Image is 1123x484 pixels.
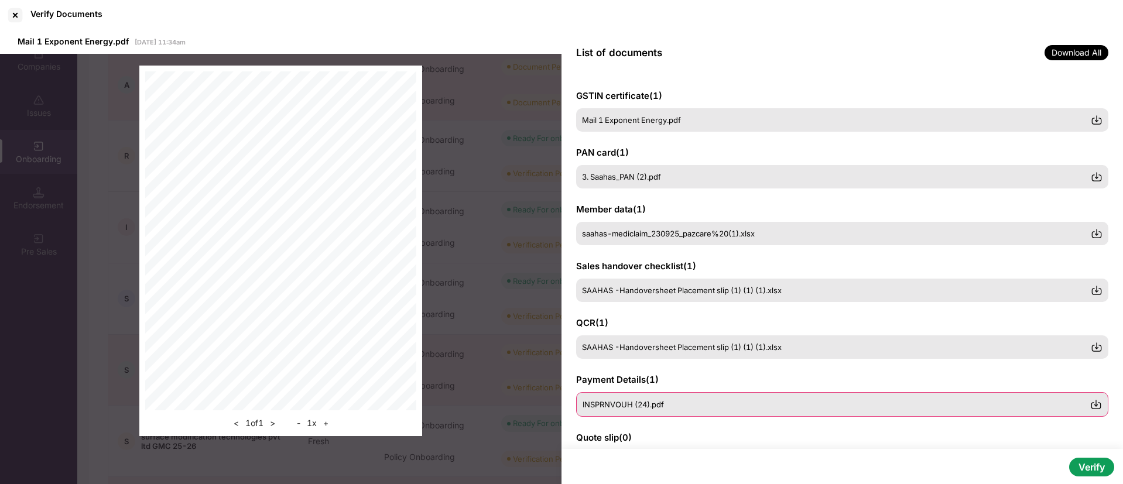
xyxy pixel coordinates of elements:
span: INSPRNVOUH (24).pdf [583,400,664,409]
div: 1 of 1 [230,416,279,430]
span: GSTIN certificate ( 1 ) [576,90,662,101]
button: > [266,416,279,430]
img: svg+xml;base64,PHN2ZyBpZD0iRG93bmxvYWQtMzJ4MzIiIHhtbG5zPSJodHRwOi8vd3d3LnczLm9yZy8yMDAwL3N2ZyIgd2... [1091,341,1103,353]
span: Quote slip ( 0 ) [576,432,632,443]
img: svg+xml;base64,PHN2ZyBpZD0iRG93bmxvYWQtMzJ4MzIiIHhtbG5zPSJodHRwOi8vd3d3LnczLm9yZy8yMDAwL3N2ZyIgd2... [1090,399,1102,410]
button: - [293,416,304,430]
img: svg+xml;base64,PHN2ZyBpZD0iRG93bmxvYWQtMzJ4MzIiIHhtbG5zPSJodHRwOi8vd3d3LnczLm9yZy8yMDAwL3N2ZyIgd2... [1091,171,1103,183]
span: Sales handover checklist ( 1 ) [576,260,696,272]
span: Mail 1 Exponent Energy.pdf [582,115,681,125]
span: List of documents [576,47,662,59]
span: [DATE] 11:34am [135,38,186,46]
span: PAN card ( 1 ) [576,147,629,158]
img: svg+xml;base64,PHN2ZyBpZD0iRG93bmxvYWQtMzJ4MzIiIHhtbG5zPSJodHRwOi8vd3d3LnczLm9yZy8yMDAwL3N2ZyIgd2... [1091,284,1103,296]
div: Verify Documents [30,9,102,19]
div: 1 x [293,416,332,430]
button: < [230,416,242,430]
span: Mail 1 Exponent Energy.pdf [18,36,129,46]
span: QCR ( 1 ) [576,317,608,328]
span: Download All [1045,45,1108,60]
span: 3. Saahas_PAN (2).pdf [582,172,661,181]
img: svg+xml;base64,PHN2ZyBpZD0iRG93bmxvYWQtMzJ4MzIiIHhtbG5zPSJodHRwOi8vd3d3LnczLm9yZy8yMDAwL3N2ZyIgd2... [1091,228,1103,239]
span: Payment Details ( 1 ) [576,374,659,385]
button: + [320,416,332,430]
img: svg+xml;base64,PHN2ZyBpZD0iRG93bmxvYWQtMzJ4MzIiIHhtbG5zPSJodHRwOi8vd3d3LnczLm9yZy8yMDAwL3N2ZyIgd2... [1091,114,1103,126]
span: SAAHAS -Handoversheet Placement slip (1) (1) (1).xlsx [582,342,782,352]
button: Verify [1069,458,1114,476]
span: saahas-mediclaim_230925_pazcare%20(1).xlsx [582,229,755,238]
span: Member data ( 1 ) [576,204,646,215]
span: SAAHAS -Handoversheet Placement slip (1) (1) (1).xlsx [582,286,782,295]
